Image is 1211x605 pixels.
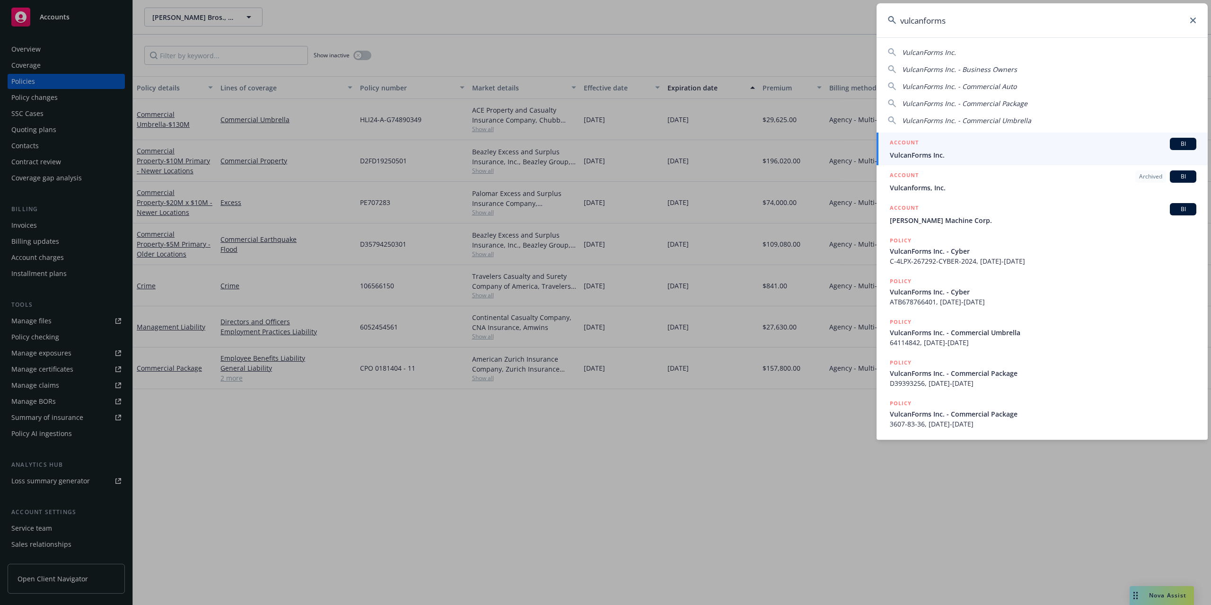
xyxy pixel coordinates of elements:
span: 3607-83-36, [DATE]-[DATE] [890,419,1196,429]
span: VulcanForms Inc. [902,48,956,57]
span: VulcanForms Inc. - Cyber [890,287,1196,297]
span: BI [1174,172,1193,181]
h5: POLICY [890,317,912,327]
span: VulcanForms Inc. - Commercial Auto [902,82,1017,91]
a: ACCOUNTBIVulcanForms Inc. [877,133,1208,165]
a: ACCOUNTBI[PERSON_NAME] Machine Corp. [877,198,1208,231]
h5: ACCOUNT [890,138,919,149]
span: VulcanForms Inc. - Commercial Umbrella [890,328,1196,338]
span: 64114842, [DATE]-[DATE] [890,338,1196,347]
span: VulcanForms Inc. - Commercial Package [902,99,1027,108]
a: POLICYVulcanForms Inc. - Commercial Umbrella64114842, [DATE]-[DATE] [877,312,1208,353]
span: VulcanForms Inc. - Commercial Package [890,368,1196,378]
span: VulcanForms Inc. - Cyber [890,246,1196,256]
a: POLICYVulcanForms Inc. - Commercial PackageD39393256, [DATE]-[DATE] [877,353,1208,393]
span: Archived [1139,172,1162,181]
span: BI [1174,140,1193,148]
span: D39393256, [DATE]-[DATE] [890,378,1196,388]
span: Vulcanforms, Inc. [890,183,1196,193]
h5: ACCOUNT [890,170,919,182]
a: POLICYVulcanForms Inc. - CyberATB678766401, [DATE]-[DATE] [877,271,1208,312]
a: POLICYVulcanForms Inc. - Commercial Package3607-83-36, [DATE]-[DATE] [877,393,1208,434]
span: C-4LPX-267292-CYBER-2024, [DATE]-[DATE] [890,256,1196,266]
h5: POLICY [890,276,912,286]
span: [PERSON_NAME] Machine Corp. [890,215,1196,225]
a: POLICYVulcanForms Inc. - CyberC-4LPX-267292-CYBER-2024, [DATE]-[DATE] [877,231,1208,271]
span: ATB678766401, [DATE]-[DATE] [890,297,1196,307]
input: Search... [877,3,1208,37]
span: VulcanForms Inc. - Business Owners [902,65,1017,74]
h5: ACCOUNT [890,203,919,214]
span: VulcanForms Inc. [890,150,1196,160]
h5: POLICY [890,236,912,245]
h5: POLICY [890,399,912,408]
span: VulcanForms Inc. - Commercial Umbrella [902,116,1031,125]
a: ACCOUNTArchivedBIVulcanforms, Inc. [877,165,1208,198]
span: BI [1174,205,1193,214]
h5: POLICY [890,358,912,367]
span: VulcanForms Inc. - Commercial Package [890,409,1196,419]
